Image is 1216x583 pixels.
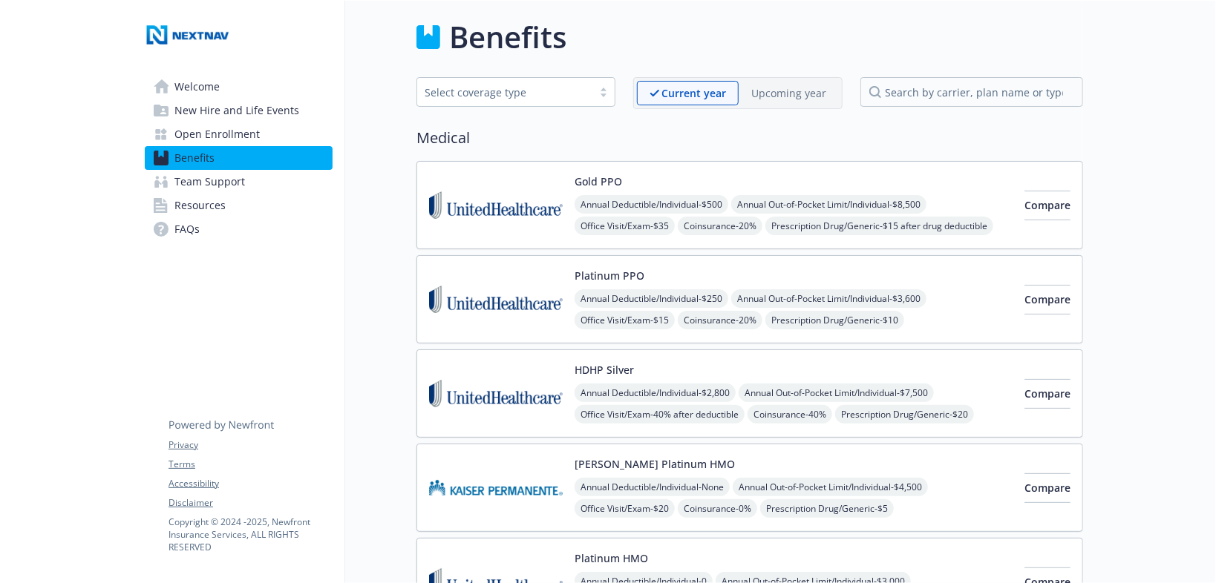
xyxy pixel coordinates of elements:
[425,85,585,100] div: Select coverage type
[1024,198,1070,212] span: Compare
[145,194,333,217] a: Resources
[575,383,736,402] span: Annual Deductible/Individual - $2,800
[1024,285,1070,314] button: Compare
[760,499,894,518] span: Prescription Drug/Generic - $5
[575,478,730,496] span: Annual Deductible/Individual - None
[860,77,1083,107] input: search by carrier, plan name or type
[174,170,245,194] span: Team Support
[678,217,762,235] span: Coinsurance - 20%
[575,550,648,566] button: Platinum HMO
[169,438,332,452] a: Privacy
[429,268,563,331] img: United Healthcare Insurance Company carrier logo
[174,194,226,217] span: Resources
[1024,386,1070,401] span: Compare
[169,458,332,471] a: Terms
[575,456,735,472] button: [PERSON_NAME] Platinum HMO
[1024,379,1070,409] button: Compare
[169,496,332,510] a: Disclaimer
[731,289,926,308] span: Annual Out-of-Pocket Limit/Individual - $3,600
[661,85,726,101] p: Current year
[416,127,1083,149] h2: Medical
[169,477,332,490] a: Accessibility
[765,217,993,235] span: Prescription Drug/Generic - $15 after drug deductible
[174,146,215,170] span: Benefits
[765,311,904,329] span: Prescription Drug/Generic - $10
[429,456,563,519] img: Kaiser Permanente Insurance Company carrier logo
[678,499,757,518] span: Coinsurance - 0%
[835,405,974,424] span: Prescription Drug/Generic - $20
[575,174,622,189] button: Gold PPO
[145,170,333,194] a: Team Support
[169,516,332,553] p: Copyright © 2024 - 2025 , Newfront Insurance Services, ALL RIGHTS RESERVED
[731,195,926,214] span: Annual Out-of-Pocket Limit/Individual - $8,500
[678,311,762,329] span: Coinsurance - 20%
[733,478,928,496] span: Annual Out-of-Pocket Limit/Individual - $4,500
[739,383,934,402] span: Annual Out-of-Pocket Limit/Individual - $7,500
[751,85,826,101] p: Upcoming year
[145,217,333,241] a: FAQs
[174,122,260,146] span: Open Enrollment
[429,174,563,237] img: United Healthcare Insurance Company carrier logo
[429,362,563,425] img: United Healthcare Insurance Company carrier logo
[575,289,728,308] span: Annual Deductible/Individual - $250
[1024,481,1070,495] span: Compare
[575,217,675,235] span: Office Visit/Exam - $35
[174,75,220,99] span: Welcome
[575,499,675,518] span: Office Visit/Exam - $20
[449,15,566,59] h1: Benefits
[575,405,745,424] span: Office Visit/Exam - 40% after deductible
[748,405,832,424] span: Coinsurance - 40%
[145,99,333,122] a: New Hire and Life Events
[1024,191,1070,220] button: Compare
[575,195,728,214] span: Annual Deductible/Individual - $500
[575,268,644,283] button: Platinum PPO
[145,75,333,99] a: Welcome
[1024,292,1070,306] span: Compare
[145,122,333,146] a: Open Enrollment
[174,99,299,122] span: New Hire and Life Events
[1024,473,1070,503] button: Compare
[575,311,675,329] span: Office Visit/Exam - $15
[575,362,634,378] button: HDHP Silver
[145,146,333,170] a: Benefits
[174,217,200,241] span: FAQs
